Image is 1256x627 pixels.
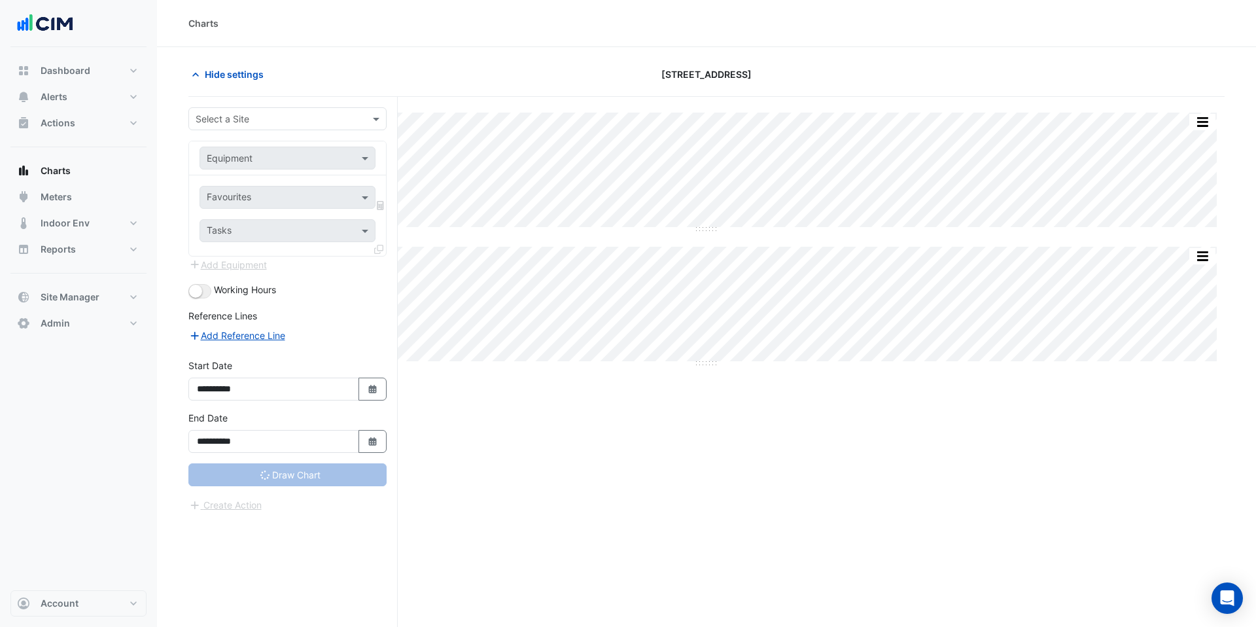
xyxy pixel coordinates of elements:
[10,590,147,617] button: Account
[375,200,387,211] span: Choose Function
[10,158,147,184] button: Charts
[10,236,147,262] button: Reports
[17,243,30,256] app-icon: Reports
[17,90,30,103] app-icon: Alerts
[188,359,232,372] label: Start Date
[17,317,30,330] app-icon: Admin
[188,16,218,30] div: Charts
[10,210,147,236] button: Indoor Env
[41,217,90,230] span: Indoor Env
[188,309,257,323] label: Reference Lines
[10,184,147,210] button: Meters
[1212,582,1243,614] div: Open Intercom Messenger
[205,190,251,207] div: Favourites
[41,243,76,256] span: Reports
[10,310,147,336] button: Admin
[16,10,75,37] img: Company Logo
[17,116,30,130] app-icon: Actions
[10,84,147,110] button: Alerts
[17,217,30,230] app-icon: Indoor Env
[10,58,147,84] button: Dashboard
[367,436,379,447] fa-icon: Select Date
[41,116,75,130] span: Actions
[17,291,30,304] app-icon: Site Manager
[41,291,99,304] span: Site Manager
[188,498,262,509] app-escalated-ticket-create-button: Please wait for charts to finish loading
[41,64,90,77] span: Dashboard
[214,284,276,295] span: Working Hours
[17,64,30,77] app-icon: Dashboard
[41,317,70,330] span: Admin
[17,164,30,177] app-icon: Charts
[374,243,383,255] span: Clone Favourites and Tasks from this Equipment to other Equipment
[205,223,232,240] div: Tasks
[188,328,286,343] button: Add Reference Line
[205,67,264,81] span: Hide settings
[41,90,67,103] span: Alerts
[10,284,147,310] button: Site Manager
[41,190,72,204] span: Meters
[41,597,78,610] span: Account
[188,411,228,425] label: End Date
[1189,114,1215,130] button: More Options
[661,67,752,81] span: [STREET_ADDRESS]
[41,164,71,177] span: Charts
[17,190,30,204] app-icon: Meters
[10,110,147,136] button: Actions
[188,63,272,86] button: Hide settings
[367,384,379,395] fa-icon: Select Date
[1189,248,1215,264] button: More Options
